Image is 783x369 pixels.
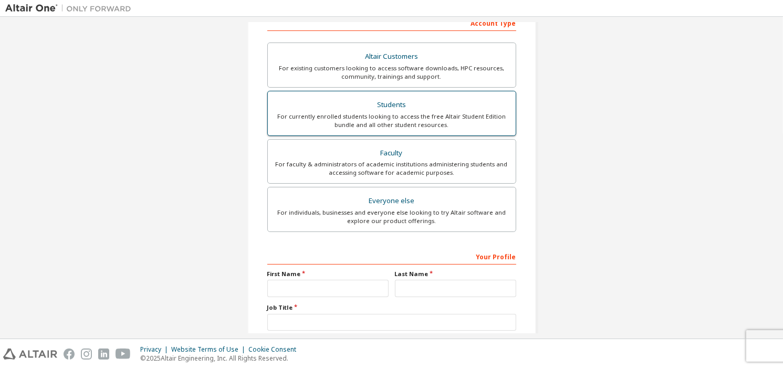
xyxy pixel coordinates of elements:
[274,146,509,161] div: Faculty
[395,270,516,278] label: Last Name
[98,349,109,360] img: linkedin.svg
[140,354,302,363] p: © 2025 Altair Engineering, Inc. All Rights Reserved.
[274,208,509,225] div: For individuals, businesses and everyone else looking to try Altair software and explore our prod...
[274,64,509,81] div: For existing customers looking to access software downloads, HPC resources, community, trainings ...
[274,194,509,208] div: Everyone else
[3,349,57,360] img: altair_logo.svg
[274,160,509,177] div: For faculty & administrators of academic institutions administering students and accessing softwa...
[274,112,509,129] div: For currently enrolled students looking to access the free Altair Student Edition bundle and all ...
[171,345,248,354] div: Website Terms of Use
[267,248,516,265] div: Your Profile
[5,3,137,14] img: Altair One
[267,303,516,312] label: Job Title
[274,49,509,64] div: Altair Customers
[81,349,92,360] img: instagram.svg
[267,14,516,31] div: Account Type
[267,270,389,278] label: First Name
[140,345,171,354] div: Privacy
[64,349,75,360] img: facebook.svg
[248,345,302,354] div: Cookie Consent
[274,98,509,112] div: Students
[116,349,131,360] img: youtube.svg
